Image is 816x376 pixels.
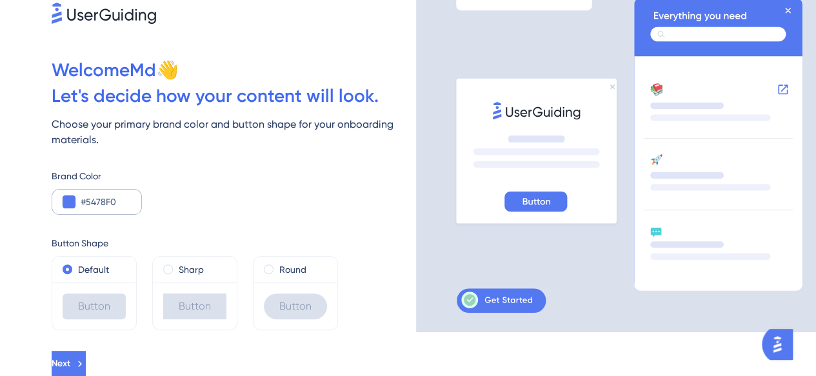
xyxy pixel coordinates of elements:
div: Button [163,293,226,319]
div: Button [63,293,126,319]
label: Round [279,262,306,277]
label: Default [78,262,109,277]
div: Button [264,293,327,319]
div: Let ' s decide how your content will look. [52,83,416,109]
label: Sharp [179,262,204,277]
div: Choose your primary brand color and button shape for your onboarding materials. [52,117,416,148]
div: Brand Color [52,168,416,184]
div: Button Shape [52,235,416,251]
div: Welcome Md 👋 [52,57,416,83]
iframe: UserGuiding AI Assistant Launcher [762,325,801,364]
span: Next [52,356,70,371]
